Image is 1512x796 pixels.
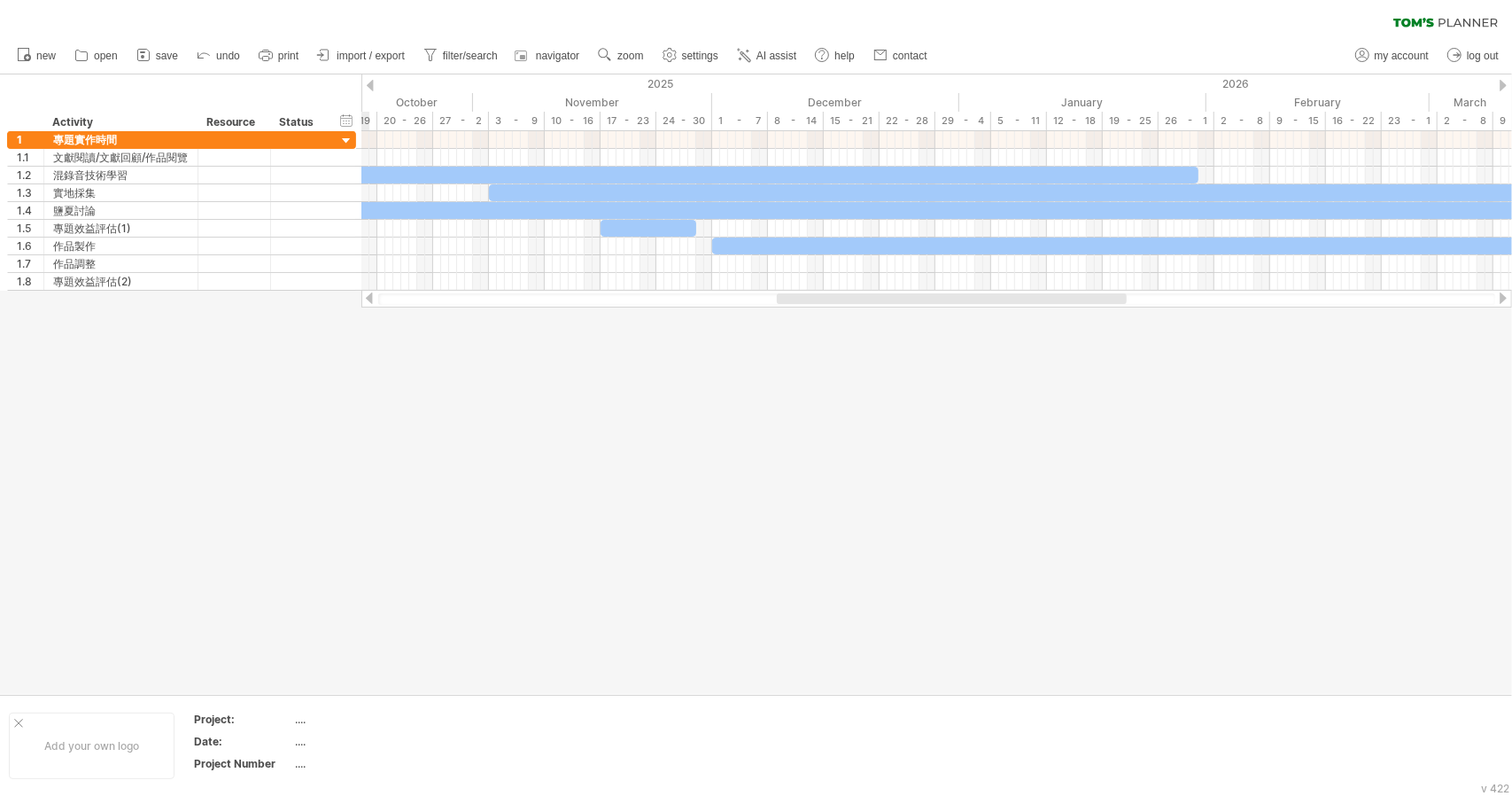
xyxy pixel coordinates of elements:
[52,113,188,131] div: Activity
[935,112,991,130] div: 29 - 4
[94,50,118,62] span: open
[53,131,189,148] div: 專題實作時間
[53,273,189,290] div: 專題效益評估(2)
[489,112,545,130] div: 3 - 9
[17,167,43,183] div: 1.2
[17,202,43,219] div: 1.4
[17,238,43,254] div: 1.6
[473,93,712,112] div: November 2025
[295,756,444,771] div: ....
[206,113,260,131] div: Resource
[278,50,299,62] span: print
[1270,112,1326,130] div: 9 - 15
[1438,112,1493,130] div: 2 - 8
[53,167,189,183] div: 混錄音技術學習
[1467,50,1499,62] span: log out
[433,112,489,130] div: 27 - 2
[824,112,880,130] div: 15 - 21
[419,44,503,67] a: filter/search
[156,50,178,62] span: save
[194,756,291,771] div: Project Number
[991,112,1047,130] div: 5 - 11
[279,113,318,131] div: Status
[1326,112,1382,130] div: 16 - 22
[1443,44,1504,67] a: log out
[712,93,959,112] div: December 2025
[834,50,855,62] span: help
[658,44,724,67] a: settings
[810,44,860,67] a: help
[17,149,43,166] div: 1.1
[656,112,712,130] div: 24 - 30
[194,734,291,749] div: Date:
[601,112,656,130] div: 17 - 23
[756,50,796,62] span: AI assist
[36,50,56,62] span: new
[617,50,643,62] span: zoom
[712,112,768,130] div: 1 - 7
[1206,93,1430,112] div: February 2026
[1047,112,1103,130] div: 12 - 18
[295,712,444,727] div: ....
[1351,44,1434,67] a: my account
[1103,112,1159,130] div: 19 - 25
[1375,50,1429,62] span: my account
[768,112,824,130] div: 8 - 14
[132,44,183,67] a: save
[893,50,927,62] span: contact
[17,273,43,290] div: 1.8
[17,255,43,272] div: 1.7
[536,50,579,62] span: navigator
[313,44,410,67] a: import / export
[959,93,1206,112] div: January 2026
[733,44,802,67] a: AI assist
[53,255,189,272] div: 作品調整
[17,220,43,237] div: 1.5
[17,184,43,201] div: 1.3
[545,112,601,130] div: 10 - 16
[194,712,291,727] div: Project:
[377,112,433,130] div: 20 - 26
[443,50,498,62] span: filter/search
[53,202,189,219] div: 鹽夏討論
[1382,112,1438,130] div: 23 - 1
[869,44,933,67] a: contact
[682,50,718,62] span: settings
[295,734,444,749] div: ....
[512,44,585,67] a: navigator
[53,184,189,201] div: 實地採集
[53,238,189,254] div: 作品製作
[593,44,648,67] a: zoom
[254,44,304,67] a: print
[53,220,189,237] div: 專題效益評估(1)
[337,50,405,62] span: import / export
[216,50,240,62] span: undo
[9,713,174,779] div: Add your own logo
[1159,112,1214,130] div: 26 - 1
[53,149,189,166] div: 文獻閱讀/文獻回顧/作品閱覽
[70,44,123,67] a: open
[17,131,43,148] div: 1
[1214,112,1270,130] div: 2 - 8
[192,44,245,67] a: undo
[12,44,61,67] a: new
[880,112,935,130] div: 22 - 28
[1481,782,1509,795] div: v 422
